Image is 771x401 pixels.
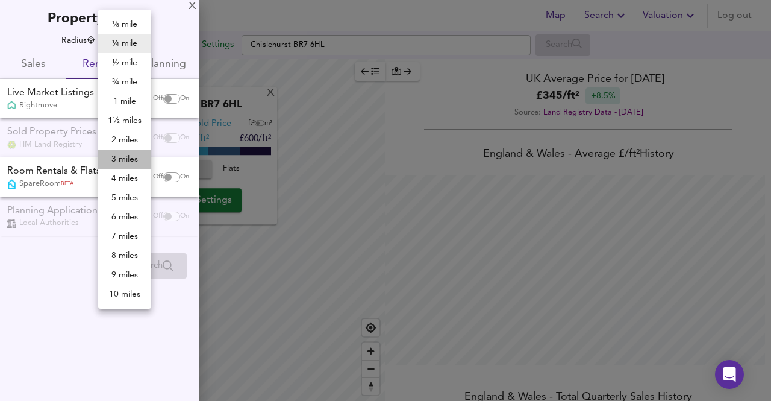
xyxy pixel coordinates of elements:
[98,111,151,130] li: 1½ miles
[98,72,151,92] li: ¾ mile
[98,246,151,265] li: 8 miles
[98,130,151,150] li: 2 miles
[715,360,744,389] div: Open Intercom Messenger
[98,169,151,188] li: 4 miles
[98,150,151,169] li: 3 miles
[98,285,151,304] li: 10 miles
[98,34,151,53] li: ¼ mile
[98,265,151,285] li: 9 miles
[98,227,151,246] li: 7 miles
[98,14,151,34] li: ⅛ mile
[98,207,151,227] li: 6 miles
[98,188,151,207] li: 5 miles
[98,53,151,72] li: ½ mile
[98,92,151,111] li: 1 mile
